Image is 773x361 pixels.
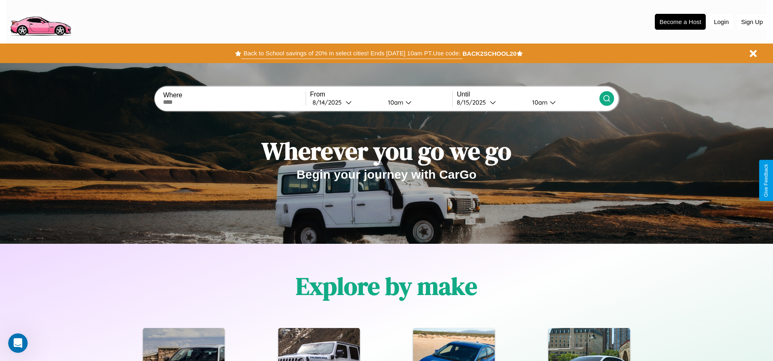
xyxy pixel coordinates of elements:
[384,98,405,106] div: 10am
[526,98,599,107] button: 10am
[528,98,550,106] div: 10am
[313,98,346,106] div: 8 / 14 / 2025
[655,14,706,30] button: Become a Host
[763,164,769,197] div: Give Feedback
[296,269,477,303] h1: Explore by make
[241,48,462,59] button: Back to School savings of 20% in select cities! Ends [DATE] 10am PT.Use code:
[310,98,381,107] button: 8/14/2025
[710,14,733,29] button: Login
[462,50,517,57] b: BACK2SCHOOL20
[457,91,599,98] label: Until
[163,92,305,99] label: Where
[457,98,490,106] div: 8 / 15 / 2025
[310,91,452,98] label: From
[8,333,28,353] iframe: Intercom live chat
[6,4,75,38] img: logo
[381,98,453,107] button: 10am
[737,14,767,29] button: Sign Up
